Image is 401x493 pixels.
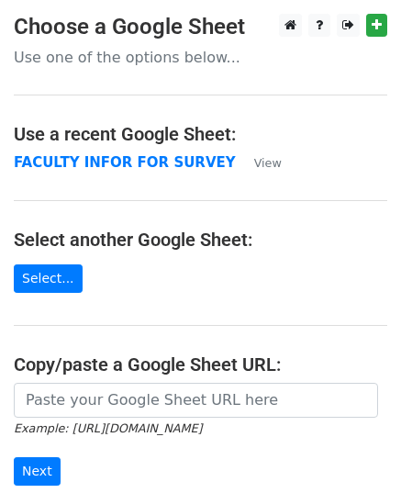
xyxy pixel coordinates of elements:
h4: Select another Google Sheet: [14,229,387,251]
small: View [254,156,282,170]
h4: Copy/paste a Google Sheet URL: [14,353,387,375]
h4: Use a recent Google Sheet: [14,123,387,145]
h3: Choose a Google Sheet [14,14,387,40]
a: Select... [14,264,83,293]
input: Next [14,457,61,486]
small: Example: [URL][DOMAIN_NAME] [14,421,202,435]
p: Use one of the options below... [14,48,387,67]
input: Paste your Google Sheet URL here [14,383,378,418]
a: View [236,154,282,171]
a: FACULTY INFOR FOR SURVEY [14,154,236,171]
